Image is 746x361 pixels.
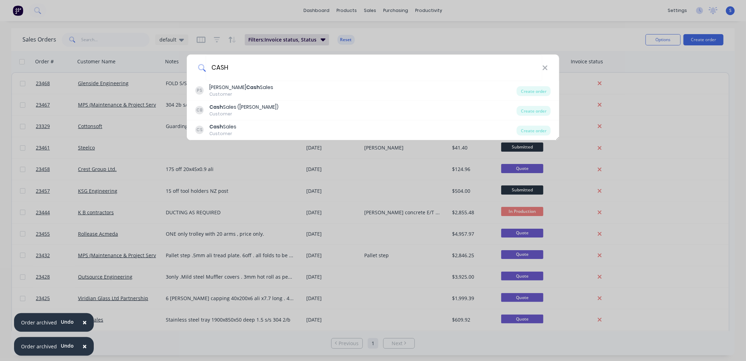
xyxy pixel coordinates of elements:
button: Undo [57,341,78,351]
div: Customer [209,91,273,97]
b: Cash [246,84,260,91]
div: Create order [517,126,551,135]
div: Sales [209,123,236,131]
div: PS [195,86,204,95]
div: CB [195,106,204,114]
input: Enter a customer name to create a new order... [206,55,542,81]
div: Create order [517,106,551,116]
span: × [83,341,87,351]
b: Cash [209,103,223,110]
button: Close [76,338,94,355]
div: [PERSON_NAME] Sales [209,84,273,91]
button: Undo [57,317,78,327]
b: Cash [209,123,223,130]
span: × [83,317,87,327]
div: Create order [517,86,551,96]
div: Sales ([PERSON_NAME]) [209,103,279,111]
div: Order archived [21,343,57,350]
div: Order archived [21,319,57,326]
div: Customer [209,111,279,117]
div: CS [195,126,204,134]
button: Close [76,314,94,331]
div: Customer [209,131,236,137]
